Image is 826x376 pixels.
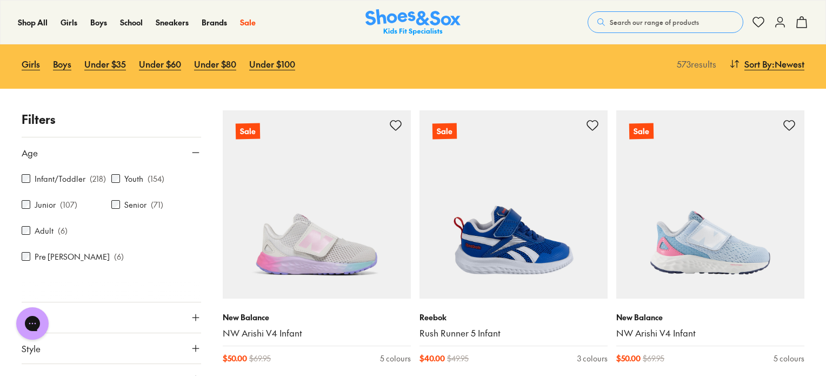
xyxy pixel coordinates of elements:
a: Under $60 [139,52,181,76]
span: Age [22,146,38,159]
span: $ 50.00 [616,353,641,364]
span: $ 50.00 [223,353,247,364]
img: SNS_Logo_Responsive.svg [365,9,461,36]
iframe: Gorgias live chat messenger [11,304,54,344]
label: Junior [35,199,56,210]
label: Infant/Toddler [35,173,85,184]
a: Under $100 [249,52,295,76]
p: ( 6 ) [58,225,68,236]
p: 573 results [672,57,716,70]
p: Sale [432,123,457,140]
a: Rush Runner 5 Infant [419,327,608,339]
a: Sale [616,110,804,299]
label: Pre [PERSON_NAME] [35,251,110,262]
p: ( 218 ) [90,173,106,184]
span: : Newest [772,57,804,70]
a: Sale [223,110,411,299]
a: School [120,17,143,28]
p: ( 107 ) [60,199,77,210]
a: Sale [240,17,256,28]
button: Sort By:Newest [729,52,804,76]
a: Sneakers [156,17,189,28]
p: ( 6 ) [114,251,124,262]
p: ( 154 ) [148,173,164,184]
p: ( 71 ) [151,199,163,210]
span: Search our range of products [610,17,699,27]
button: Age [22,137,201,168]
a: Girls [61,17,77,28]
div: 3 colours [577,353,608,364]
a: Shop All [18,17,48,28]
a: Boys [53,52,71,76]
label: Senior [124,199,146,210]
label: Youth [124,173,143,184]
span: Style [22,342,41,355]
span: Sort By [744,57,772,70]
p: Sale [236,123,261,139]
span: $ 40.00 [419,353,445,364]
button: Brand [22,302,201,333]
a: NW Arishi V4 Infant [616,327,804,339]
a: Shoes & Sox [365,9,461,36]
div: 5 colours [380,353,411,364]
p: Reebok [419,312,608,323]
p: New Balance [616,312,804,323]
button: Search our range of products [588,11,743,33]
div: 5 colours [774,353,804,364]
span: $ 69.95 [643,353,664,364]
p: New Balance [223,312,411,323]
a: Under $35 [84,52,126,76]
a: Brands [202,17,227,28]
a: Sale [419,110,608,299]
a: Boys [90,17,107,28]
a: Under $80 [194,52,236,76]
p: Sale [629,123,654,140]
label: Adult [35,225,54,236]
a: NW Arishi V4 Infant [223,327,411,339]
a: Girls [22,52,40,76]
button: Style [22,333,201,364]
span: $ 49.95 [447,353,469,364]
p: Filters [22,110,201,128]
span: $ 69.95 [249,353,271,364]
